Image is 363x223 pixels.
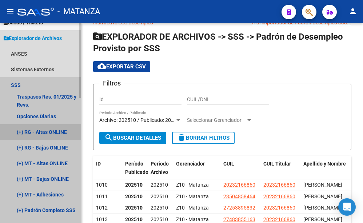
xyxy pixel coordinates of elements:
div: 202510 [151,204,170,212]
datatable-header-cell: Gerenciador [173,156,220,180]
span: 20232166860 [223,182,255,188]
strong: 202510 [125,182,143,188]
span: Z10 - Matanza [176,182,209,188]
span: CHIRINO JULIETA BELEN [303,216,342,222]
datatable-header-cell: Período Publicado [122,156,148,180]
span: CHIRINO RUBEN OSVALDO [303,182,342,188]
span: Período Publicado [125,161,148,175]
mat-icon: delete [177,133,186,142]
button: Buscar Detalles [99,132,166,144]
button: Exportar CSV [93,61,150,72]
strong: 202510 [125,194,143,199]
datatable-header-cell: Período Archivo [148,156,173,180]
mat-icon: cloud_download [97,62,106,71]
button: Borrar Filtros [172,132,235,144]
span: Gerenciador [176,161,205,167]
datatable-header-cell: CUIL [220,156,260,180]
span: CHIRINO CAROLINA AIME [303,194,342,199]
span: CUIL [223,161,234,167]
span: 1012 [96,205,108,211]
span: 27253895832 [223,205,255,211]
span: 20232166860 [263,194,295,199]
span: Exportar CSV [97,63,146,70]
span: 20232166860 [263,216,295,222]
datatable-header-cell: Apellido y Nombre [300,156,351,180]
span: 1011 [96,194,108,199]
span: CUIL Titular [263,161,291,167]
span: Archivo: 202510 / Publicado: 202509 [99,117,183,123]
datatable-header-cell: CUIL Titular [260,156,300,180]
h3: Filtros [99,78,124,88]
div: 202510 [151,181,170,189]
span: Seleccionar Gerenciador [187,117,246,123]
div: 202510 [151,192,170,201]
span: EXPLORADOR DE ARCHIVOS -> SSS -> Padrón de Desempleo Provisto por SSS [93,32,343,53]
span: 1013 [96,216,108,222]
span: IRIS PAOLA ALEJANDRA [303,205,342,211]
span: Z10 - Matanza [176,216,209,222]
span: Explorador de Archivos [4,34,62,42]
span: Buscar Detalles [104,135,161,141]
span: - MATANZA [57,4,100,20]
strong: 202510 [125,205,143,211]
span: ID [96,161,101,167]
datatable-header-cell: ID [93,156,122,180]
span: 1010 [96,182,108,188]
strong: 202510 [125,216,143,222]
span: Apellido y Nombre [303,161,346,167]
mat-icon: person [348,7,357,16]
mat-icon: search [104,133,113,142]
span: Período Archivo [151,161,169,175]
span: Z10 - Matanza [176,194,209,199]
span: 27483855163 [223,216,255,222]
span: Z10 - Matanza [176,205,209,211]
span: 20232166860 [263,182,295,188]
mat-icon: menu [6,7,15,16]
span: 20232166860 [263,205,295,211]
div: Open Intercom Messenger [338,198,356,216]
span: 23504858464 [223,194,255,199]
span: Borrar Filtros [177,135,230,141]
